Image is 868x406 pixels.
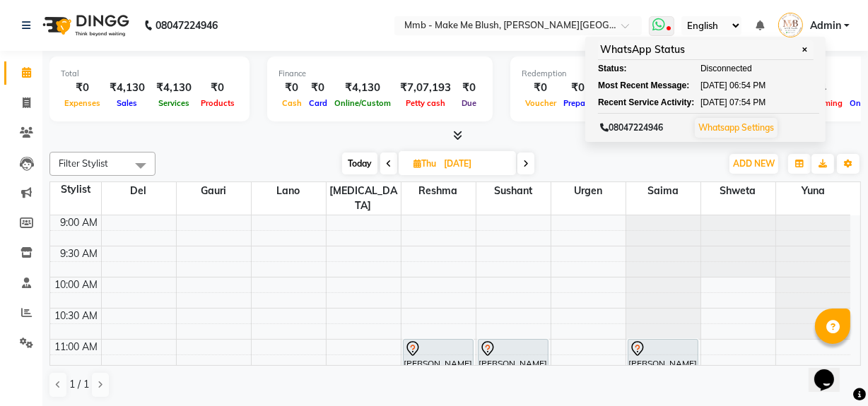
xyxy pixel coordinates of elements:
[700,62,752,75] span: Disconnected
[104,80,151,96] div: ₹4,130
[695,118,778,138] button: Whatsapp Settings
[701,182,775,200] span: Shweta
[305,80,331,96] div: ₹0
[58,246,101,261] div: 9:30 AM
[114,98,141,108] span: Sales
[560,80,596,96] div: ₹0
[61,68,238,80] div: Total
[58,215,101,230] div: 9:00 AM
[177,182,251,200] span: Gauri
[52,309,101,323] div: 10:30 AM
[729,96,766,109] span: 07:54 PM
[458,98,480,108] span: Due
[551,182,626,200] span: Urgen
[457,80,481,96] div: ₹0
[628,340,698,384] div: [PERSON_NAME], 11:00 AM-11:45 AM, Head Neck Solder Back Massages
[61,98,104,108] span: Expenses
[698,122,774,133] a: Whatsapp Settings
[52,277,101,292] div: 10:00 AM
[197,98,238,108] span: Products
[809,350,854,392] iframe: chat widget
[598,62,676,75] div: Status:
[36,6,133,45] img: logo
[404,340,473,384] div: [PERSON_NAME], 11:00 AM-11:45 AM, Regular Pedicure
[440,153,510,174] input: 2025-09-04
[729,154,778,174] button: ADD NEW
[305,98,331,108] span: Card
[327,182,401,215] span: [MEDICAL_DATA]
[156,6,218,45] b: 08047224946
[278,80,305,96] div: ₹0
[598,96,676,109] div: Recent Service Activity:
[700,79,727,92] span: [DATE]
[810,18,841,33] span: Admin
[598,40,814,60] div: WhatsApp Status
[69,377,89,392] span: 1 / 1
[479,340,548,378] div: [PERSON_NAME], 11:00 AM-11:40 AM, Gel Nail plain
[52,340,101,354] div: 11:00 AM
[155,98,193,108] span: Services
[778,13,803,37] img: Admin
[278,98,305,108] span: Cash
[394,80,457,96] div: ₹7,07,193
[410,158,440,169] span: Thu
[197,80,238,96] div: ₹0
[278,68,481,80] div: Finance
[626,182,700,200] span: Saima
[600,122,663,133] span: 08047224946
[522,98,560,108] span: Voucher
[50,182,101,197] div: Stylist
[476,182,551,200] span: Sushant
[61,80,104,96] div: ₹0
[776,182,851,200] span: Yuna
[151,80,197,96] div: ₹4,130
[729,79,766,92] span: 06:54 PM
[799,44,811,55] span: ✕
[700,96,727,109] span: [DATE]
[522,80,560,96] div: ₹0
[401,182,476,200] span: Reshma
[342,153,377,174] span: Today
[331,80,394,96] div: ₹4,130
[522,68,712,80] div: Redemption
[59,157,108,169] span: Filter Stylist
[402,98,449,108] span: Petty cash
[102,182,176,200] span: Del
[331,98,394,108] span: Online/Custom
[733,158,775,169] span: ADD NEW
[252,182,326,200] span: Lano
[598,79,676,92] div: Most Recent Message:
[560,98,596,108] span: Prepaid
